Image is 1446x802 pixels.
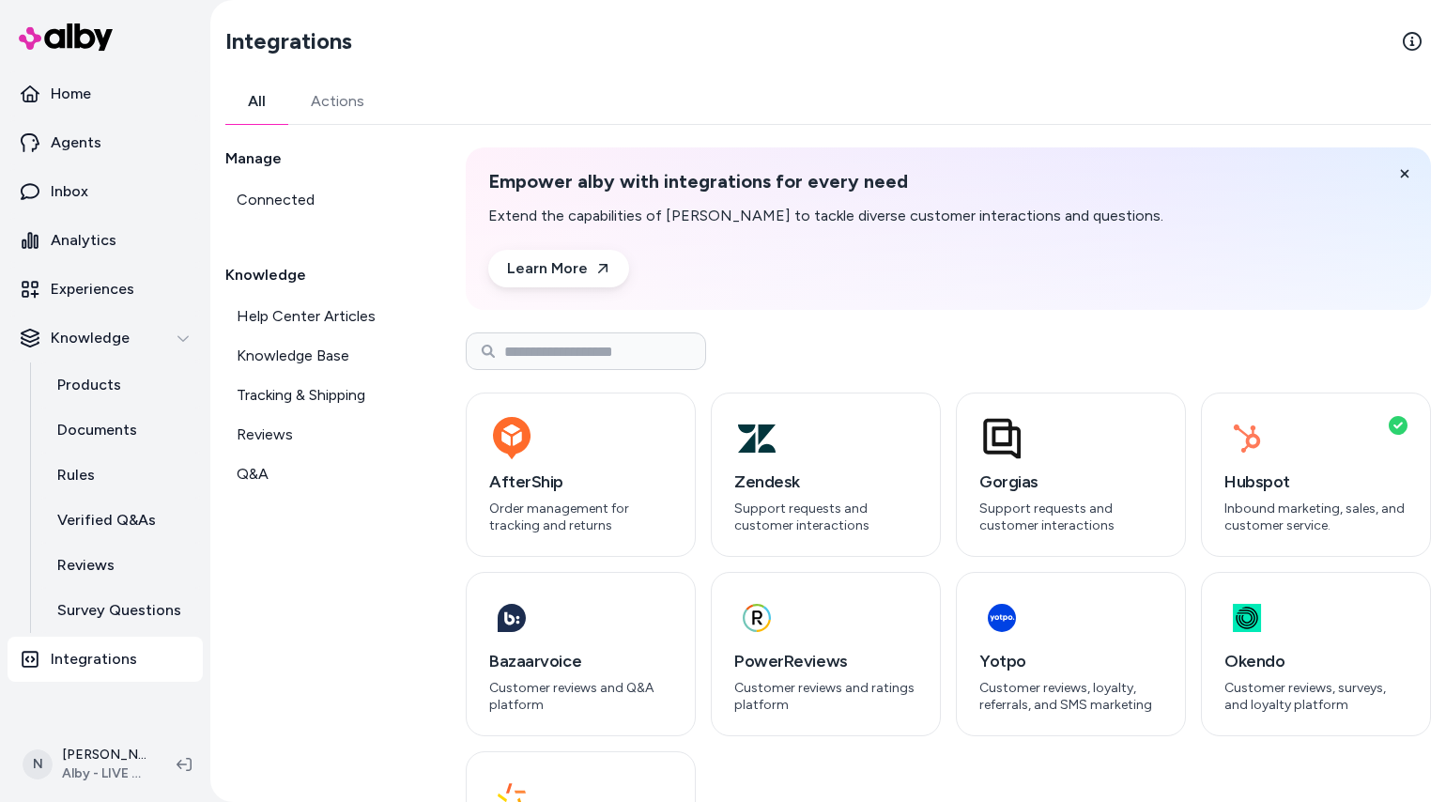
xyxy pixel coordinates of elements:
[1201,393,1431,557] button: HubspotInbound marketing, sales, and customer service.
[956,393,1186,557] button: GorgiasSupport requests and customer interactions
[1224,680,1408,713] p: Customer reviews, surveys, and loyalty platform
[237,424,293,446] span: Reviews
[1224,648,1408,674] h3: Okendo
[57,464,95,486] p: Rules
[225,337,421,375] a: Knowledge Base
[8,267,203,312] a: Experiences
[51,278,134,301] p: Experiences
[489,469,672,495] h3: AfterShip
[225,181,421,219] a: Connected
[979,469,1162,495] h3: Gorgias
[488,205,1163,227] p: Extend the capabilities of [PERSON_NAME] to tackle diverse customer interactions and questions.
[489,648,672,674] h3: Bazaarvoice
[734,469,917,495] h3: Zendesk
[979,680,1162,713] p: Customer reviews, loyalty, referrals, and SMS marketing
[57,554,115,577] p: Reviews
[225,26,352,56] h2: Integrations
[38,588,203,633] a: Survey Questions
[51,327,130,349] p: Knowledge
[734,501,917,533] p: Support requests and customer interactions
[488,170,1163,193] h2: Empower alby with integrations for every need
[225,79,288,124] a: All
[38,453,203,498] a: Rules
[225,264,421,286] h2: Knowledge
[979,501,1162,533] p: Support requests and customer interactions
[237,189,315,211] span: Connected
[38,362,203,408] a: Products
[1224,501,1408,533] p: Inbound marketing, sales, and customer service.
[57,509,156,532] p: Verified Q&As
[51,648,137,671] p: Integrations
[38,408,203,453] a: Documents
[1224,469,1408,495] h3: Hubspot
[62,764,146,783] span: Alby - LIVE on [DOMAIN_NAME]
[51,131,101,154] p: Agents
[8,120,203,165] a: Agents
[57,419,137,441] p: Documents
[23,749,53,779] span: N
[38,543,203,588] a: Reviews
[466,572,696,736] button: BazaarvoiceCustomer reviews and Q&A platform
[288,79,387,124] a: Actions
[1201,572,1431,736] button: OkendoCustomer reviews, surveys, and loyalty platform
[489,501,672,533] p: Order management for tracking and returns
[734,648,917,674] h3: PowerReviews
[956,572,1186,736] button: YotpoCustomer reviews, loyalty, referrals, and SMS marketing
[62,746,146,764] p: [PERSON_NAME]
[57,599,181,622] p: Survey Questions
[225,147,421,170] h2: Manage
[488,250,629,287] a: Learn More
[57,374,121,396] p: Products
[8,218,203,263] a: Analytics
[8,71,203,116] a: Home
[711,572,941,736] button: PowerReviewsCustomer reviews and ratings platform
[11,734,162,794] button: N[PERSON_NAME]Alby - LIVE on [DOMAIN_NAME]
[51,229,116,252] p: Analytics
[225,377,421,414] a: Tracking & Shipping
[51,180,88,203] p: Inbox
[466,393,696,557] button: AfterShipOrder management for tracking and returns
[8,316,203,361] button: Knowledge
[8,637,203,682] a: Integrations
[38,498,203,543] a: Verified Q&As
[237,345,349,367] span: Knowledge Base
[734,680,917,713] p: Customer reviews and ratings platform
[489,680,672,713] p: Customer reviews and Q&A platform
[8,169,203,214] a: Inbox
[225,416,421,454] a: Reviews
[237,384,365,407] span: Tracking & Shipping
[51,83,91,105] p: Home
[237,463,269,486] span: Q&A
[225,298,421,335] a: Help Center Articles
[711,393,941,557] button: ZendeskSupport requests and customer interactions
[225,455,421,493] a: Q&A
[19,23,113,51] img: alby Logo
[979,648,1162,674] h3: Yotpo
[237,305,376,328] span: Help Center Articles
